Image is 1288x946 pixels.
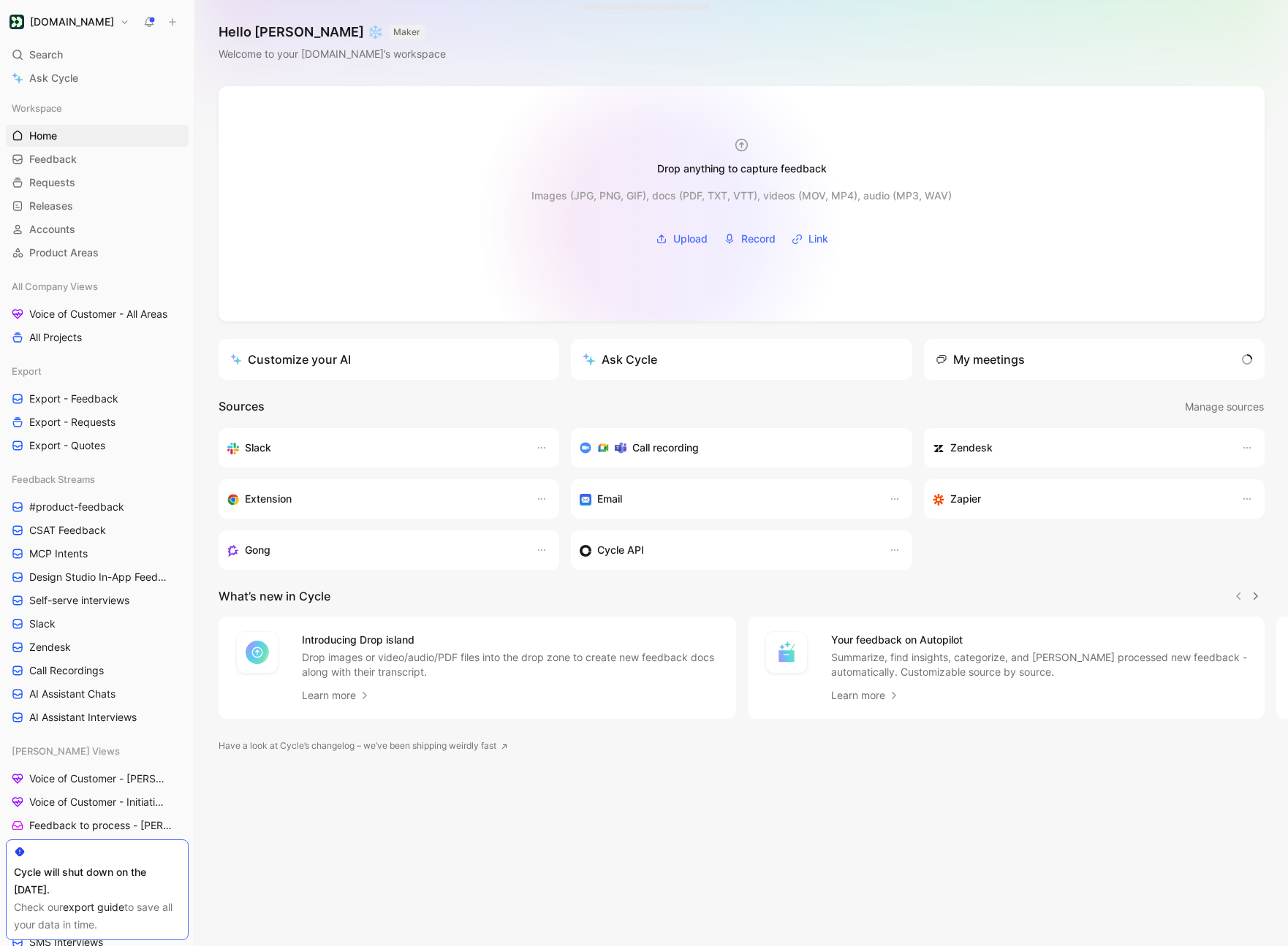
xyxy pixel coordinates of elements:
[6,148,189,170] a: Feedback
[29,222,75,237] span: Accounts
[936,351,1025,368] div: My meetings
[583,351,657,368] div: Ask Cycle
[227,490,521,508] div: Capture feedback from anywhere on the web
[6,683,189,705] a: AI Assistant Chats
[219,23,446,41] h1: Hello [PERSON_NAME] ❄️
[219,339,559,380] a: Customize your AI
[950,439,993,457] h3: Zendesk
[245,490,292,508] h3: Extension
[219,739,508,753] a: Have a look at Cycle’s changelog – we’ve been shipping weirdly fast
[29,546,88,561] span: MCP Intents
[6,327,189,348] a: All Projects
[6,519,189,541] a: CSAT Feedback
[29,771,171,786] span: Voice of Customer - [PERSON_NAME]
[12,279,98,294] span: All Company Views
[1185,398,1264,416] span: Manage sources
[29,795,168,809] span: Voice of Customer - Initiatives
[230,351,351,368] div: Customize your AI
[657,160,827,178] div: Drop anything to capture feedback
[6,275,189,348] div: All Company ViewsVoice of Customer - All AreasAll Projects
[6,468,189,490] div: Feedback Streams
[29,69,78,87] span: Ask Cycle
[6,468,189,728] div: Feedback Streams#product-feedbackCSAT FeedbackMCP IntentsDesign Studio In-App FeedbackSelf-serve ...
[719,228,781,250] button: Record
[6,815,189,836] a: Feedback to process - [PERSON_NAME]
[580,541,874,559] div: Sync accounts & send feedback from custom sources. Get inspired by our favorite use case
[831,650,1248,679] p: Summarize, find insights, categorize, and [PERSON_NAME] processed new feedback - automatically. C...
[219,587,330,605] h2: What’s new in Cycle
[219,45,446,63] div: Welcome to your [DOMAIN_NAME]’s workspace
[6,496,189,518] a: #product-feedback
[29,152,77,167] span: Feedback
[29,710,137,725] span: AI Assistant Interviews
[787,228,833,250] button: Link
[29,500,124,514] span: #product-feedback
[30,15,114,28] h1: [DOMAIN_NAME]
[227,541,521,559] div: Capture feedback from your incoming calls
[29,593,129,608] span: Self-serve interviews
[29,523,106,538] span: CSAT Feedback
[6,543,189,565] a: MCP Intents
[6,660,189,682] a: Call Recordings
[6,97,189,119] div: Workspace
[6,67,189,89] a: Ask Cycle
[29,245,99,260] span: Product Areas
[63,901,124,913] a: export guide
[29,415,115,430] span: Export - Requests
[29,330,82,345] span: All Projects
[302,687,371,704] a: Learn more
[6,411,189,433] a: Export - Requests
[29,438,105,453] span: Export - Quotes
[933,490,1227,508] div: Capture feedback from thousands of sources with Zapier (survey results, recordings, sheets, etc).
[6,172,189,194] a: Requests
[580,490,874,508] div: Forward emails to your feedback inbox
[6,590,189,611] a: Self-serve interviews
[29,663,104,678] span: Call Recordings
[389,25,425,39] button: MAKER
[14,863,181,899] div: Cycle will shut down on the [DATE].
[29,129,57,143] span: Home
[6,706,189,728] a: AI Assistant Interviews
[29,818,172,833] span: Feedback to process - [PERSON_NAME]
[831,631,1248,649] h4: Your feedback on Autopilot
[808,230,828,248] span: Link
[6,195,189,217] a: Releases
[597,541,644,559] h3: Cycle API
[580,439,891,457] div: Record & transcribe meetings from Zoom, Meet & Teams.
[29,199,73,213] span: Releases
[6,360,189,382] div: Export
[227,439,521,457] div: Sync your accounts, send feedback and get updates in Slack
[245,439,271,457] h3: Slack
[29,46,63,64] span: Search
[6,435,189,457] a: Export - Quotes
[6,768,189,790] a: Voice of Customer - [PERSON_NAME]
[6,360,189,457] div: ExportExport - FeedbackExport - RequestsExport - Quotes
[29,392,118,406] span: Export - Feedback
[12,472,95,487] span: Feedback Streams
[831,687,900,704] a: Learn more
[6,125,189,147] a: Home
[29,570,170,584] span: Design Studio In-App Feedback
[302,650,719,679] p: Drop images or video/audio/PDF files into the drop zone to create new feedback docs along with th...
[29,175,75,190] span: Requests
[1184,397,1265,416] button: Manage sources
[6,303,189,325] a: Voice of Customer - All Areas
[29,687,115,701] span: AI Assistant Chats
[12,364,42,378] span: Export
[6,566,189,588] a: Design Studio In-App Feedback
[571,339,912,380] button: Ask Cycle
[741,230,776,248] span: Record
[597,490,622,508] h3: Email
[10,15,24,29] img: Customer.io
[6,275,189,297] div: All Company Views
[245,541,270,559] h3: Gong
[651,228,713,250] button: Upload
[6,242,189,264] a: Product Areas
[29,617,56,631] span: Slack
[531,187,952,205] div: Images (JPG, PNG, GIF), docs (PDF, TXT, VTT), videos (MOV, MP4), audio (MP3, WAV)
[950,490,981,508] h3: Zapier
[933,439,1227,457] div: Sync accounts and create docs
[6,613,189,635] a: Slack
[6,791,189,813] a: Voice of Customer - Initiatives
[6,388,189,410] a: Export - Feedback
